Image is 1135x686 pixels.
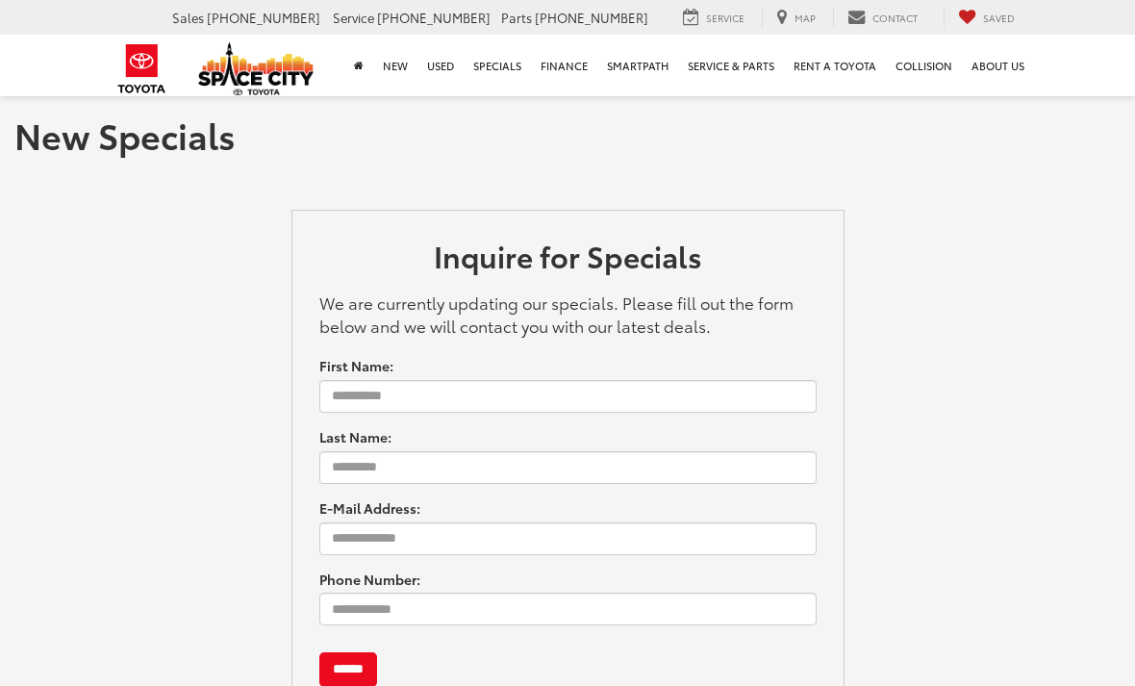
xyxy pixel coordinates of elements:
[377,9,491,26] span: [PHONE_NUMBER]
[207,9,320,26] span: [PHONE_NUMBER]
[106,38,178,100] img: Toyota
[794,11,816,25] span: Map
[872,11,918,25] span: Contact
[319,240,817,281] h2: Inquire for Specials
[668,8,759,28] a: Service
[319,570,420,589] label: Phone Number:
[597,35,678,96] a: SmartPath
[535,9,648,26] span: [PHONE_NUMBER]
[373,35,417,96] a: New
[784,35,886,96] a: Rent a Toyota
[172,9,204,26] span: Sales
[762,8,830,28] a: Map
[706,11,744,25] span: Service
[319,356,393,375] label: First Name:
[198,42,314,95] img: Space City Toyota
[962,35,1034,96] a: About Us
[344,35,373,96] a: Home
[983,11,1015,25] span: Saved
[417,35,464,96] a: Used
[944,8,1029,28] a: My Saved Vehicles
[501,9,532,26] span: Parts
[319,291,817,337] p: We are currently updating our specials. Please fill out the form below and we will contact you wi...
[833,8,932,28] a: Contact
[886,35,962,96] a: Collision
[678,35,784,96] a: Service & Parts
[464,35,531,96] a: Specials
[319,427,391,446] label: Last Name:
[14,115,1121,154] h1: New Specials
[319,498,420,518] label: E-Mail Address:
[531,35,597,96] a: Finance
[333,9,374,26] span: Service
